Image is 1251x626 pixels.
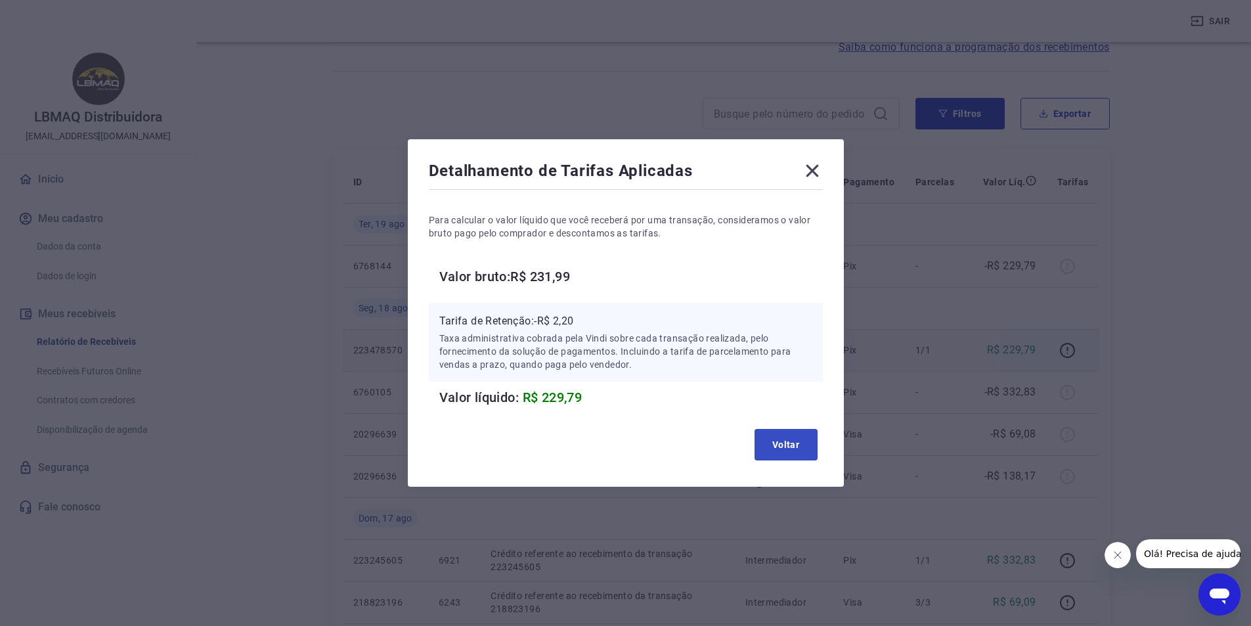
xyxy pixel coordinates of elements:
iframe: Botão para abrir a janela de mensagens [1198,573,1240,615]
div: Detalhamento de Tarifas Aplicadas [429,160,823,187]
p: Tarifa de Retenção: -R$ 2,20 [439,313,812,329]
p: Taxa administrativa cobrada pela Vindi sobre cada transação realizada, pelo fornecimento da soluç... [439,332,812,371]
h6: Valor líquido: [439,387,823,408]
iframe: Mensagem da empresa [1136,539,1240,568]
iframe: Fechar mensagem [1105,542,1131,568]
span: R$ 229,79 [523,390,582,405]
p: Para calcular o valor líquido que você receberá por uma transação, consideramos o valor bruto pag... [429,213,823,240]
button: Voltar [755,429,818,460]
span: Olá! Precisa de ajuda? [8,9,110,20]
h6: Valor bruto: R$ 231,99 [439,266,823,287]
